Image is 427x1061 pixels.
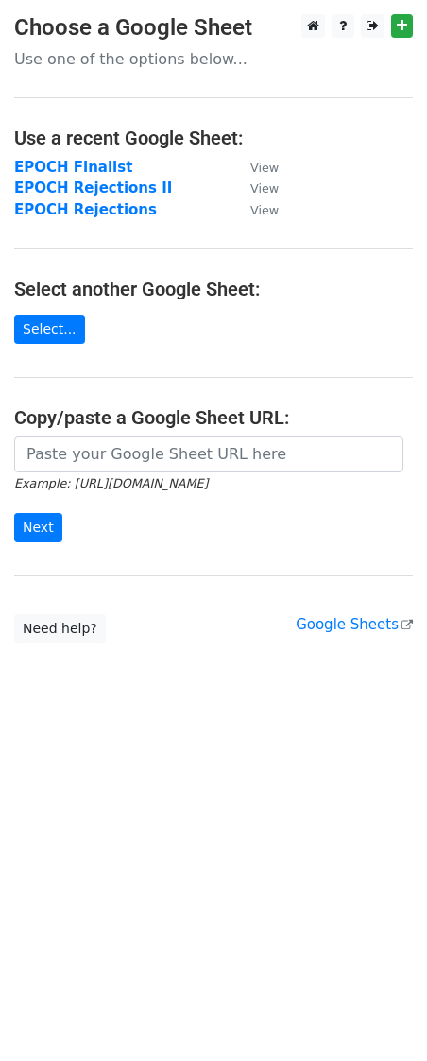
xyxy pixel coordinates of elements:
a: EPOCH Rejections [14,201,157,218]
small: View [250,161,279,175]
small: View [250,203,279,217]
h4: Use a recent Google Sheet: [14,127,413,149]
h4: Select another Google Sheet: [14,278,413,300]
h3: Choose a Google Sheet [14,14,413,42]
input: Next [14,513,62,542]
a: EPOCH Rejections II [14,180,172,197]
a: View [231,159,279,176]
a: Need help? [14,614,106,643]
a: Google Sheets [296,616,413,633]
small: Example: [URL][DOMAIN_NAME] [14,476,208,490]
a: EPOCH Finalist [14,159,132,176]
h4: Copy/paste a Google Sheet URL: [14,406,413,429]
p: Use one of the options below... [14,49,413,69]
a: Select... [14,315,85,344]
small: View [250,181,279,196]
a: View [231,201,279,218]
a: View [231,180,279,197]
input: Paste your Google Sheet URL here [14,436,403,472]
